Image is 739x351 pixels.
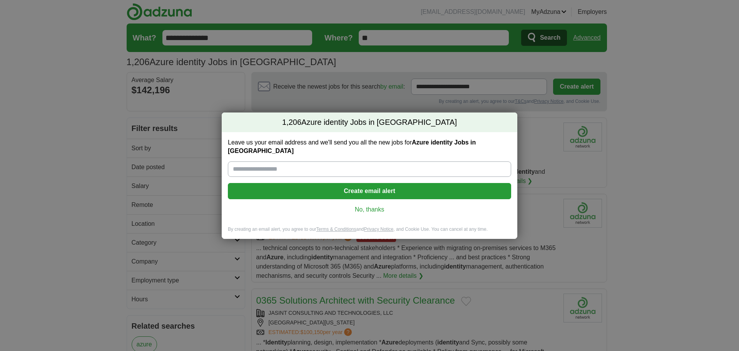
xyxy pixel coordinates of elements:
h2: Azure identity Jobs in [GEOGRAPHIC_DATA] [222,113,517,133]
div: By creating an email alert, you agree to our and , and Cookie Use. You can cancel at any time. [222,226,517,239]
a: No, thanks [234,205,505,214]
span: 1,206 [282,117,301,128]
a: Privacy Notice [364,227,394,232]
label: Leave us your email address and we'll send you all the new jobs for [228,138,511,155]
a: Terms & Conditions [316,227,356,232]
button: Create email alert [228,183,511,199]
